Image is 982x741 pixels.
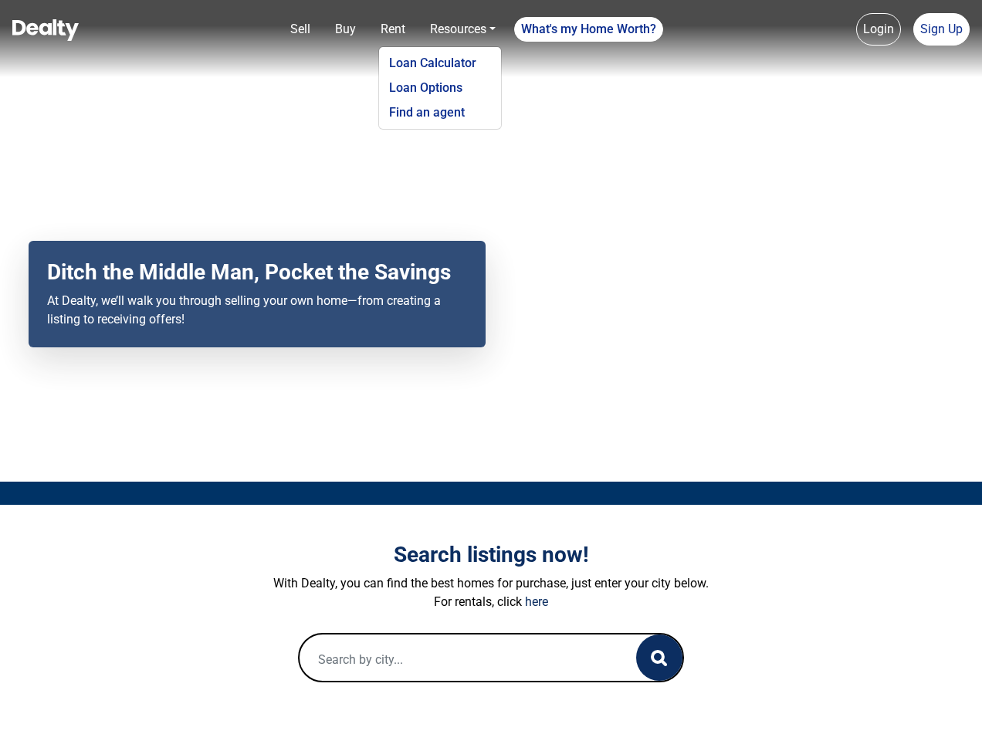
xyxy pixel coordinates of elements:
[47,259,467,286] h2: Ditch the Middle Man, Pocket the Savings
[12,19,79,41] img: Dealty - Buy, Sell & Rent Homes
[383,51,497,76] a: Loan Calculator
[383,76,497,100] a: Loan Options
[47,292,467,329] p: At Dealty, we’ll walk you through selling your own home—from creating a listing to receiving offers!
[525,594,548,609] a: here
[374,14,411,45] a: Rent
[383,100,497,125] a: Find an agent
[329,14,362,45] a: Buy
[63,593,919,611] p: For rentals, click
[913,13,970,46] a: Sign Up
[424,14,502,45] a: Resources
[930,689,967,726] iframe: Intercom live chat
[856,13,901,46] a: Login
[63,574,919,593] p: With Dealty, you can find the best homes for purchase, just enter your city below.
[63,542,919,568] h3: Search listings now!
[284,14,317,45] a: Sell
[300,634,605,684] input: Search by city...
[514,17,663,42] a: What's my Home Worth?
